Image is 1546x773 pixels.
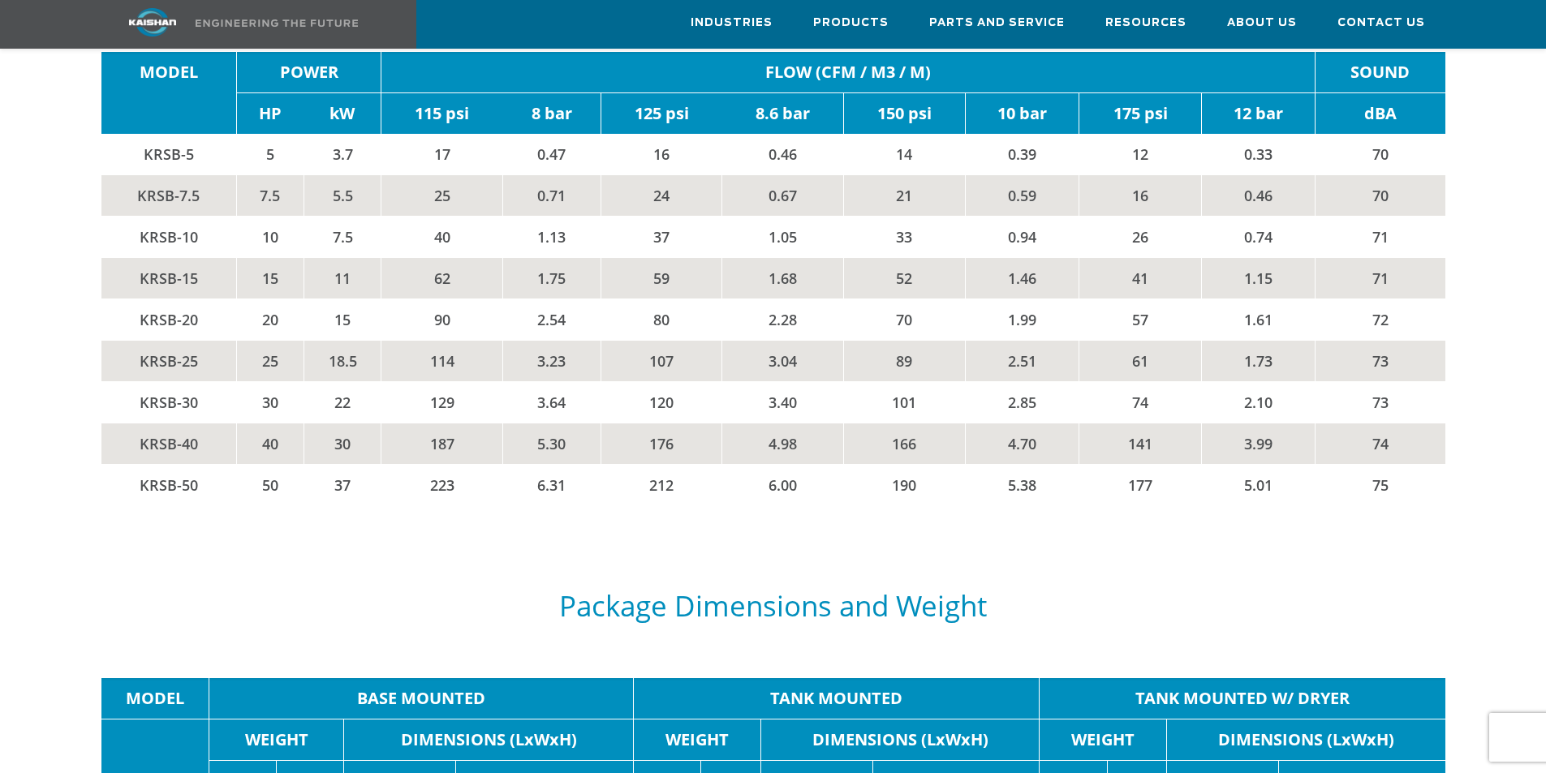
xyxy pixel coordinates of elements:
[1079,216,1201,257] td: 26
[1079,174,1201,216] td: 16
[691,14,773,32] span: Industries
[722,340,844,381] td: 3.04
[843,423,965,464] td: 166
[1040,678,1445,719] td: TANK MOUNTED W/ DRYER
[601,298,722,340] td: 80
[722,134,844,175] td: 0.46
[344,719,634,760] td: DIMENSIONS (LxWxH)
[1316,52,1445,93] td: SOUND
[843,92,965,134] td: 150 psi
[843,464,965,505] td: 190
[966,298,1079,340] td: 1.99
[601,174,722,216] td: 24
[843,216,965,257] td: 33
[1316,340,1445,381] td: 73
[813,1,889,45] a: Products
[601,340,722,381] td: 107
[843,174,965,216] td: 21
[196,19,358,27] img: Engineering the future
[92,8,213,37] img: kaishan logo
[1201,298,1315,340] td: 1.61
[236,340,304,381] td: 25
[304,174,381,216] td: 5.5
[722,92,844,134] td: 8.6 bar
[502,298,601,340] td: 2.54
[1337,14,1425,32] span: Contact Us
[966,216,1079,257] td: 0.94
[1105,14,1186,32] span: Resources
[1079,257,1201,298] td: 41
[722,423,844,464] td: 4.98
[236,298,304,340] td: 20
[304,134,381,175] td: 3.7
[1079,464,1201,505] td: 177
[1201,92,1315,134] td: 12 bar
[209,678,633,719] td: BASE MOUNTED
[929,1,1065,45] a: Parts and Service
[1201,464,1315,505] td: 5.01
[236,381,304,423] td: 30
[304,257,381,298] td: 11
[843,257,965,298] td: 52
[843,134,965,175] td: 14
[304,216,381,257] td: 7.5
[381,340,503,381] td: 114
[101,257,237,298] td: KRSB-15
[1316,92,1445,134] td: dBA
[381,257,503,298] td: 62
[722,257,844,298] td: 1.68
[1316,423,1445,464] td: 74
[966,174,1079,216] td: 0.59
[304,340,381,381] td: 18.5
[101,678,209,719] td: MODEL
[1201,134,1315,175] td: 0.33
[101,52,237,93] td: MODEL
[304,92,381,134] td: kW
[1201,423,1315,464] td: 3.99
[966,423,1079,464] td: 4.70
[966,257,1079,298] td: 1.46
[1040,719,1167,760] td: WEIGHT
[634,678,1040,719] td: TANK MOUNTED
[236,52,381,93] td: POWER
[502,174,601,216] td: 0.71
[304,464,381,505] td: 37
[601,464,722,505] td: 212
[601,92,722,134] td: 125 psi
[1316,216,1445,257] td: 71
[381,423,503,464] td: 187
[1227,14,1297,32] span: About Us
[236,92,304,134] td: HP
[1316,464,1445,505] td: 75
[236,464,304,505] td: 50
[381,298,503,340] td: 90
[691,1,773,45] a: Industries
[381,464,503,505] td: 223
[966,464,1079,505] td: 5.38
[381,381,503,423] td: 129
[601,257,722,298] td: 59
[760,719,1039,760] td: DIMENSIONS (LxWxH)
[601,423,722,464] td: 176
[502,464,601,505] td: 6.31
[236,174,304,216] td: 7.5
[236,257,304,298] td: 15
[813,14,889,32] span: Products
[1079,92,1201,134] td: 175 psi
[722,174,844,216] td: 0.67
[601,381,722,423] td: 120
[1201,340,1315,381] td: 1.73
[381,216,503,257] td: 40
[1316,134,1445,175] td: 70
[381,92,503,134] td: 115 psi
[722,298,844,340] td: 2.28
[966,381,1079,423] td: 2.85
[502,423,601,464] td: 5.30
[843,298,965,340] td: 70
[843,381,965,423] td: 101
[101,298,237,340] td: KRSB-20
[929,14,1065,32] span: Parts and Service
[1079,134,1201,175] td: 12
[1316,381,1445,423] td: 73
[304,298,381,340] td: 15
